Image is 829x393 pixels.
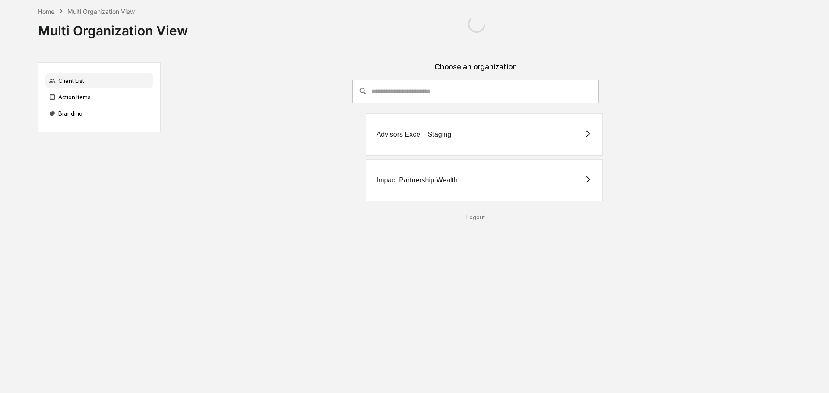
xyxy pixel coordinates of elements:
[67,8,135,15] div: Multi Organization View
[352,80,599,103] div: consultant-dashboard__filter-organizations-search-bar
[377,176,458,184] div: Impact Partnership Wealth
[168,214,784,220] div: Logout
[45,106,153,121] div: Branding
[45,73,153,88] div: Client List
[45,89,153,105] div: Action Items
[38,8,54,15] div: Home
[377,131,451,138] div: Advisors Excel - Staging
[38,16,188,38] div: Multi Organization View
[168,62,784,80] div: Choose an organization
